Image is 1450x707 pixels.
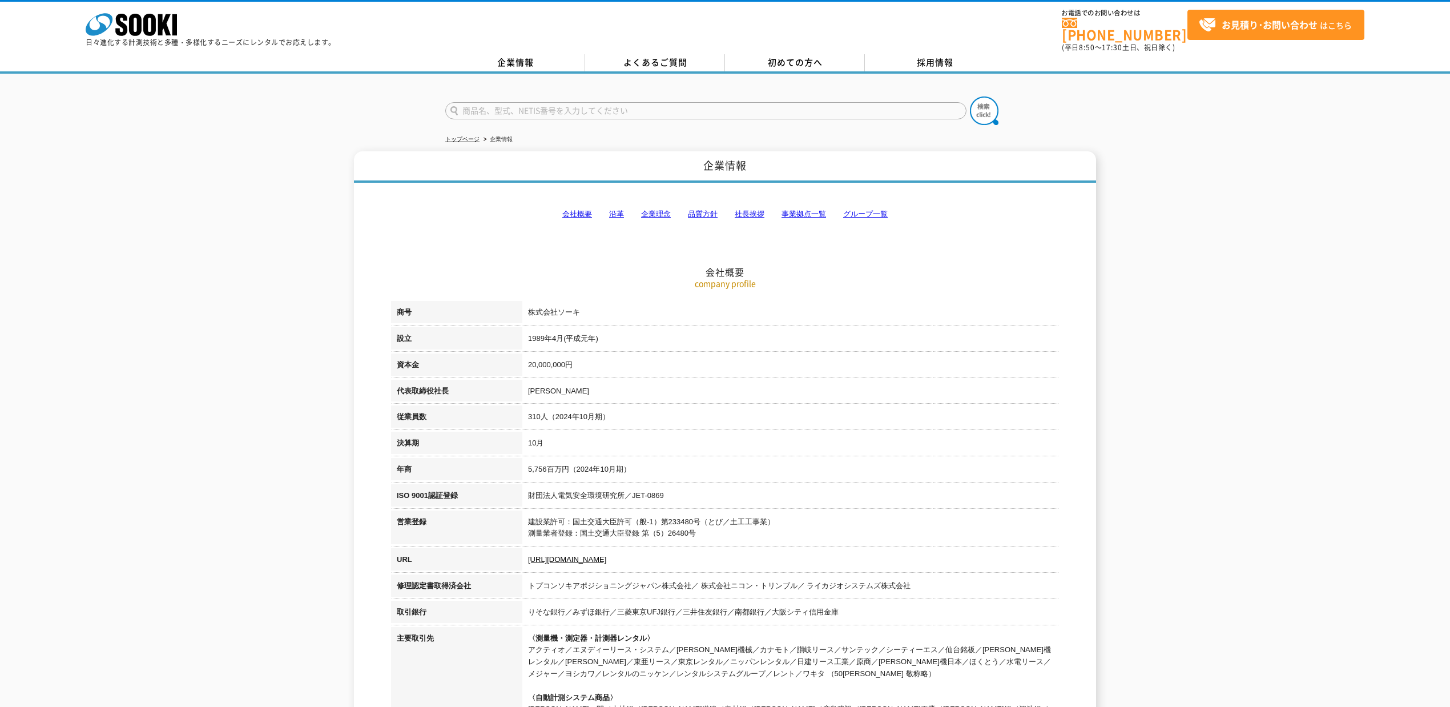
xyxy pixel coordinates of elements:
span: 17:30 [1102,42,1122,53]
td: 10月 [522,432,1059,458]
td: トプコンソキアポジショニングジャパン株式会社／ 株式会社ニコン・トリンブル／ ライカジオシステムズ株式会社 [522,575,1059,601]
a: 企業理念 [641,210,671,218]
img: btn_search.png [970,97,998,125]
a: [PHONE_NUMBER] [1062,18,1187,41]
h2: 会社概要 [391,152,1059,278]
td: 財団法人電気安全環境研究所／JET-0869 [522,484,1059,511]
a: 社長挨拶 [735,210,764,218]
td: 1989年4月(平成元年) [522,327,1059,353]
td: [PERSON_NAME] [522,380,1059,406]
p: company profile [391,278,1059,290]
th: 年商 [391,458,522,484]
strong: お見積り･お問い合わせ [1222,18,1318,31]
a: [URL][DOMAIN_NAME] [528,555,606,564]
a: 企業情報 [445,54,585,71]
td: 20,000,000円 [522,353,1059,380]
input: 商品名、型式、NETIS番号を入力してください [445,102,966,119]
th: 代表取締役社長 [391,380,522,406]
td: 310人（2024年10月期） [522,405,1059,432]
td: 5,756百万円（2024年10月期） [522,458,1059,484]
td: 株式会社ソーキ [522,301,1059,327]
span: 〈測量機・測定器・計測器レンタル〉 [528,634,654,642]
th: 設立 [391,327,522,353]
a: グループ一覧 [843,210,888,218]
td: りそな銀行／みずほ銀行／三菱東京UFJ銀行／三井住友銀行／南都銀行／大阪シティ信用金庫 [522,601,1059,627]
th: 修理認定書取得済会社 [391,575,522,601]
a: よくあるご質問 [585,54,725,71]
span: はこちら [1199,17,1352,34]
h1: 企業情報 [354,151,1096,183]
li: 企業情報 [481,134,513,146]
th: 資本金 [391,353,522,380]
a: 品質方針 [688,210,718,218]
td: 建設業許可：国土交通大臣許可（般-1）第233480号（とび／土工工事業） 測量業者登録：国土交通大臣登録 第（5）26480号 [522,511,1059,549]
th: 商号 [391,301,522,327]
a: トップページ [445,136,480,142]
span: (平日 ～ 土日、祝日除く) [1062,42,1175,53]
a: 沿革 [609,210,624,218]
th: ISO 9001認証登録 [391,484,522,511]
p: 日々進化する計測技術と多種・多様化するニーズにレンタルでお応えします。 [86,39,336,46]
span: 初めての方へ [768,56,823,69]
th: 従業員数 [391,405,522,432]
a: お見積り･お問い合わせはこちら [1187,10,1364,40]
a: 会社概要 [562,210,592,218]
th: 決算期 [391,432,522,458]
a: 初めての方へ [725,54,865,71]
span: 8:50 [1079,42,1095,53]
span: お電話でのお問い合わせは [1062,10,1187,17]
th: URL [391,548,522,575]
th: 取引銀行 [391,601,522,627]
a: 採用情報 [865,54,1005,71]
th: 営業登録 [391,511,522,549]
span: 〈自動計測システム商品〉 [528,693,617,702]
a: 事業拠点一覧 [782,210,826,218]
